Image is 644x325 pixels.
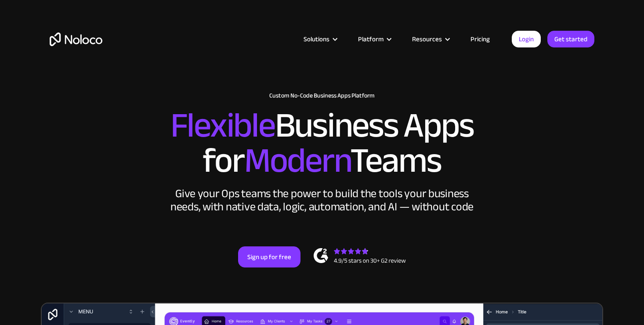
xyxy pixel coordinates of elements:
[170,93,275,158] span: Flexible
[238,246,300,267] a: Sign up for free
[304,33,329,45] div: Solutions
[50,108,594,178] h2: Business Apps for Teams
[347,33,401,45] div: Platform
[401,33,459,45] div: Resources
[293,33,347,45] div: Solutions
[412,33,442,45] div: Resources
[50,92,594,99] h1: Custom No-Code Business Apps Platform
[244,128,350,193] span: Modern
[459,33,501,45] a: Pricing
[168,187,476,213] div: Give your Ops teams the power to build the tools your business needs, with native data, logic, au...
[547,31,594,47] a: Get started
[358,33,384,45] div: Platform
[512,31,541,47] a: Login
[50,32,102,46] a: home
